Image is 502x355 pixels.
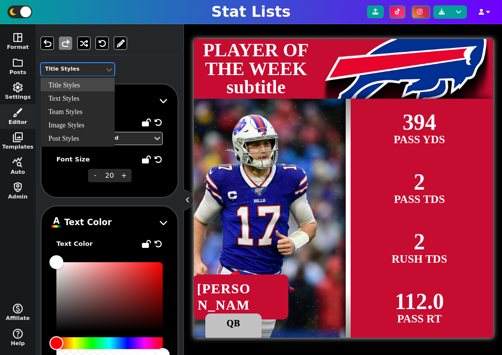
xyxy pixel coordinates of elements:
[194,41,318,79] span: PLAYER OF THE WEEK
[194,275,288,319] textarea: [PERSON_NAME]
[41,91,115,105] div: Text Styles
[41,37,54,50] button: undo
[12,131,24,143] span: photo_library
[403,112,436,134] span: 394
[41,78,115,91] div: Title Styles
[45,65,100,74] div: Title Styles
[227,78,286,97] span: subtitle
[12,328,24,340] span: help
[12,32,24,43] span: space_dashboard
[12,57,24,69] span: folder
[41,131,115,145] div: Post Styles
[56,337,163,349] div: Hue
[117,169,132,182] span: +
[12,181,24,193] span: shield_person
[41,105,115,118] div: Team Styles
[60,38,72,49] span: redo
[56,156,90,163] h5: Font Size
[88,169,103,182] span: -
[394,193,445,205] span: PASS TDS
[12,157,24,168] span: query_stats
[56,240,92,248] h5: Text Color
[12,81,24,93] span: settings
[205,314,261,340] textarea: QB
[392,253,447,265] span: RUSH TDS
[42,38,53,49] span: undo
[397,313,442,325] span: PASS RT
[64,216,112,229] span: Text Color
[414,231,425,253] span: 2
[394,133,445,146] span: PASS YDS
[12,107,24,118] span: brush
[211,3,290,21] h1: Stat Lists
[59,37,72,50] button: redo
[12,303,24,315] span: monetization_on
[55,99,480,338] img: player image
[56,262,163,331] div: Color
[41,118,115,131] div: Image Styles
[395,291,444,313] span: 112.0
[414,171,425,194] span: 2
